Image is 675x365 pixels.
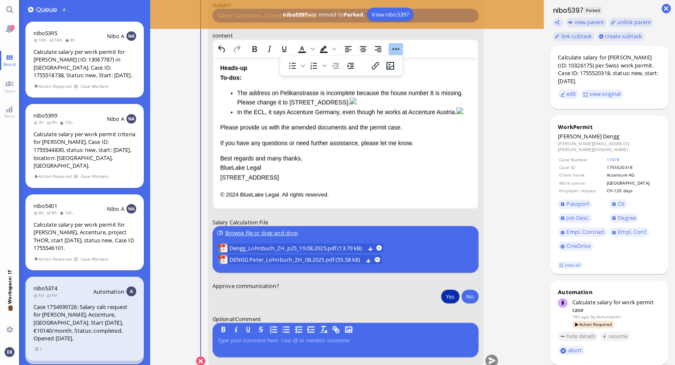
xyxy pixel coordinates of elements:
[558,140,661,153] dd: [PERSON_NAME][EMAIL_ADDRESS][PERSON_NAME][DOMAIN_NAME]
[343,60,358,72] button: Increase indent
[6,304,13,323] span: 💼 Workspace: IT
[572,298,661,314] div: Calculate salary for work permit case
[561,32,592,40] span: link subtask
[34,202,57,210] a: nibo5401
[34,130,136,170] div: Calculate salary per work permit criteria for [PERSON_NAME], Case ID: 1755544830, status: new, st...
[294,44,316,56] div: Text color Black
[59,119,75,125] span: 15h
[550,6,583,15] h1: nibo5397
[218,326,228,335] button: B
[212,32,232,40] span: content
[603,132,619,140] span: Dengg
[462,290,479,303] button: No
[374,257,380,263] button: remove
[34,119,47,125] span: 9h
[34,303,136,343] div: Case 1754939726: Salary calc request for [PERSON_NAME], Accenture, [GEOGRAPHIC_DATA]. Start [DATE...
[609,213,638,223] a: Degree
[606,164,660,171] td: 1755520318
[606,171,660,178] td: Accenture AG
[559,164,605,171] td: Case ID
[383,60,398,72] button: Insert/edit image
[107,32,124,40] span: Nibo A
[34,83,72,90] span: Action Required
[7,65,258,74] p: Please provide us with the amended documents and the permit case.
[24,31,258,50] li: The address on Pelikanstrasse is incomplete because the house number 8 is missing. Please change ...
[558,288,661,296] div: Automation
[229,43,244,55] button: Redo
[572,314,589,320] span: 16h ago
[609,199,627,209] a: CV
[47,119,60,125] span: 9h
[566,18,607,27] button: view parent
[341,43,355,55] button: Align left
[316,44,337,56] div: Background color Black
[441,290,459,303] button: Yes
[283,11,307,18] b: nibo5397
[618,200,625,208] span: CV
[558,227,607,237] a: Empl. Contract
[80,83,109,90] span: Case Workers
[126,286,136,296] img: Aut
[218,255,227,265] img: DENGG Peter_Lohnbuch_ZH_08.2025.pdf
[214,43,229,55] button: Undo
[36,5,60,14] span: Queue
[107,205,124,213] span: Nibo A
[558,213,592,223] a: Job Desc.
[559,180,605,186] td: Work canton
[229,255,363,265] a: View DENGG Peter_Lohnbuch_ZH_08.2025.pdf
[34,210,47,216] span: 8h
[126,31,136,41] img: NA
[558,261,583,269] a: view all
[34,255,72,263] span: Action Required
[24,50,258,59] li: In the ECL, it says Accenture Germany, even though he works at Accenture Austria.
[559,187,605,194] td: Employer request
[34,221,136,252] div: Calculate salary per work permit for [PERSON_NAME], Accenture, project THOR, start [DATE], status...
[49,37,65,43] span: 16h
[307,60,328,72] div: Numbered list
[567,200,590,208] span: Passport
[217,229,474,238] div: Browse file or drag and drop
[34,284,57,292] a: nibo5374
[597,314,621,320] span: automation@bluelakelegal.com
[34,37,49,43] span: 16h
[280,11,367,18] span: was moved to .
[34,112,57,119] a: nibo5399
[7,17,28,23] strong: To-dos:
[567,228,605,236] span: Empl. Contract
[212,282,279,290] span: Approve communication?
[218,244,227,253] img: Dengg_Lohnbuch_ZH_p25_19.08.2025.pdf
[606,187,660,194] td: CH-120 days
[553,32,594,41] task-group-action-menu: link subtask
[581,90,624,99] button: view original
[47,210,60,216] span: 8h
[47,292,60,298] span: 6d
[63,6,65,12] span: 4
[7,81,258,90] p: If you have any questions or need further assistance, please let me know.
[607,157,620,163] a: 11078
[367,246,373,251] button: Download Dengg_Lohnbuch_ZH_p25_19.08.2025.pdf
[229,244,364,253] span: Dengg_Lohnbuch_ZH_p25_19.08.2025.pdf (13.79 kB)
[212,219,268,227] span: Salary Calculation File
[558,346,585,355] button: abort
[34,173,72,180] span: Action Required
[11,25,14,30] span: 6
[558,241,593,251] a: OneDrive
[558,53,661,85] div: Calculate salary for [PERSON_NAME] (ID: 10326175) per Swiss work permit. Case ID: 1755520318, sta...
[370,43,385,55] button: Align right
[609,18,654,27] button: unlink parent
[80,255,109,263] span: Case Workers
[328,60,343,72] button: Decrease indent
[243,50,250,56] img: aff6f925-d0c4-498b-845c-d9f87029bdc4
[618,214,636,222] span: Degree
[567,214,590,222] span: Job Desc.
[34,345,42,353] span: view 1 items
[218,244,383,253] lob-view: Dengg_Lohnbuch_ZH_p25_19.08.2025.pdf (13.79 kB)
[558,123,661,131] div: WorkPermit
[584,7,602,14] span: Parked
[573,321,614,328] span: Action Required
[213,58,478,209] iframe: Rich Text Area
[93,288,124,295] span: Automation
[553,18,564,27] button: Copy ticket nibo5397 link to clipboard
